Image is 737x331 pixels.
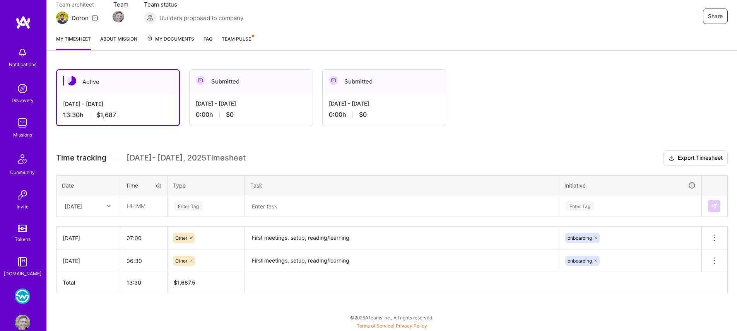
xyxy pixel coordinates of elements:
i: icon Chevron [107,204,111,208]
div: [DATE] [63,257,114,265]
img: teamwork [15,115,30,131]
i: icon Download [669,154,675,162]
textarea: First meetings, setup, reading/learning [246,227,558,249]
span: $ 1,687.5 [174,279,195,286]
span: Builders proposed to company [159,14,243,22]
span: Time tracking [56,153,106,163]
a: Privacy Policy [396,323,427,329]
th: Type [168,175,245,195]
span: onboarding [568,235,592,241]
img: Team Architect [56,12,68,24]
div: [DATE] [63,234,114,242]
img: Submitted [329,76,338,85]
span: My Documents [147,35,194,43]
div: 0:00 h [329,111,439,119]
input: HH:MM [120,228,167,248]
div: [DATE] - [DATE] [63,100,173,108]
div: Invite [17,203,29,211]
img: guide book [15,254,30,270]
div: © 2025 ATeams Inc., All rights reserved. [46,308,737,327]
div: Enter Tag [174,200,203,212]
a: My Documents [147,35,194,50]
div: Submitted [190,70,313,93]
span: $0 [359,111,367,119]
span: Team status [144,0,243,9]
span: Team [113,0,128,9]
div: Notifications [9,60,36,68]
div: Time [126,181,162,189]
img: Active [67,76,76,85]
a: Team Member Avatar [113,10,123,23]
div: 13:30 h [63,111,173,119]
div: Missions [13,131,32,139]
a: FAQ [203,35,212,50]
button: Share [703,9,728,24]
span: Share [708,12,723,20]
div: Active [57,70,179,94]
div: 0:00 h [196,111,306,119]
a: Terms of Service [357,323,393,329]
a: Team Pulse [222,35,253,50]
div: Community [10,168,35,176]
div: [DOMAIN_NAME] [4,270,41,278]
img: discovery [15,81,30,96]
input: HH:MM [120,251,167,271]
div: Doron [72,14,89,22]
img: User Avatar [15,315,30,330]
th: Date [56,175,120,195]
a: WSC Sports: NLP Pipeline for Real-Time Content Generation [13,288,32,304]
span: Other [175,258,187,264]
img: Community [13,150,32,168]
div: Initiative [564,181,696,190]
div: [DATE] - [DATE] [196,99,306,107]
img: bell [15,45,30,60]
button: Export Timesheet [663,150,728,166]
img: WSC Sports: NLP Pipeline for Real-Time Content Generation [15,288,30,304]
span: onboarding [568,258,592,264]
img: Submitted [196,76,205,85]
th: Task [245,175,559,195]
textarea: First meetings, setup, reading/learning [246,250,558,271]
i: icon Mail [92,15,98,21]
div: Enter Tag [566,200,594,212]
img: Invite [15,187,30,203]
div: Discovery [12,96,34,104]
img: Builders proposed to company [144,12,156,24]
span: | [357,323,427,329]
div: [DATE] [65,202,82,210]
img: tokens [18,225,27,232]
img: Submit [711,203,717,209]
span: $0 [226,111,234,119]
a: My timesheet [56,35,91,50]
input: HH:MM [121,196,167,216]
div: [DATE] - [DATE] [329,99,439,107]
span: [DATE] - [DATE] , 2025 Timesheet [127,153,246,163]
span: Team architect [56,0,98,9]
img: logo [15,15,31,29]
div: Submitted [323,70,446,93]
th: Total [56,272,120,293]
a: User Avatar [13,315,32,330]
a: About Mission [100,35,137,50]
span: Other [175,235,187,241]
div: Tokens [15,235,31,243]
th: 13:30 [120,272,168,293]
span: Team Pulse [222,36,251,42]
img: Team Member Avatar [113,11,124,22]
span: $1,687 [96,111,116,119]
